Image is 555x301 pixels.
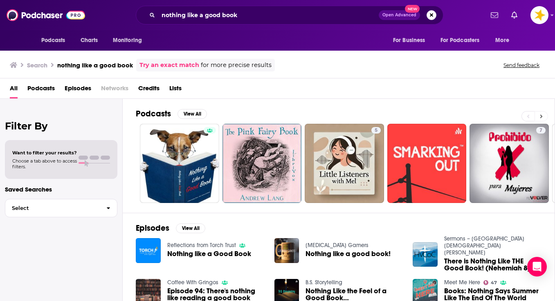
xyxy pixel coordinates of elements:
span: Networks [101,82,128,98]
span: Want to filter your results? [12,150,77,156]
button: Show profile menu [530,6,548,24]
a: There is Nothing Like THE Good Book! (Nehemiah 8) [444,258,542,272]
button: open menu [107,33,153,48]
a: Nothing like a good book! [306,250,391,257]
a: Reflections from Torch Trust [167,242,236,249]
button: View All [176,223,205,233]
a: 47 [483,280,497,285]
a: 5 [371,127,381,134]
div: Open Intercom Messenger [527,257,547,276]
span: 47 [491,281,497,285]
a: Credits [138,82,160,98]
button: Send feedback [501,62,542,69]
a: Geriatric Gamers [306,242,369,249]
h2: Podcasts [136,109,171,119]
span: New [405,5,420,13]
span: Select [5,205,100,211]
img: Nothing like a good book! [274,238,299,263]
button: Select [5,199,117,217]
h2: Filter By [5,120,117,132]
span: 5 [375,127,377,135]
a: Coffee With Gringos [167,279,218,286]
h3: nothing like a good book [57,61,133,69]
span: Choose a tab above to access filters. [12,158,77,169]
a: 7 [536,127,546,134]
img: Nothing like a Good Book [136,238,161,263]
h3: Search [27,61,47,69]
a: EpisodesView All [136,223,205,233]
img: Podchaser - Follow, Share and Rate Podcasts [7,7,85,23]
a: 7 [470,124,549,203]
button: Open AdvancedNew [379,10,420,20]
h2: Episodes [136,223,169,233]
span: Charts [81,35,98,46]
img: User Profile [530,6,548,24]
button: open menu [387,33,436,48]
a: Meet Me Here [444,279,480,286]
span: Monitoring [113,35,142,46]
a: Podcasts [27,82,55,98]
a: Charts [75,33,103,48]
button: open menu [435,33,492,48]
span: For Podcasters [440,35,480,46]
a: Sermons – Highland Village Church of Christ [444,235,524,256]
span: Logged in as Spreaker_Prime [530,6,548,24]
a: Try an exact match [139,60,199,70]
button: open menu [36,33,76,48]
div: Search podcasts, credits, & more... [136,6,443,25]
span: Podcasts [41,35,65,46]
span: Open Advanced [382,13,416,17]
input: Search podcasts, credits, & more... [158,9,379,22]
a: PodcastsView All [136,109,207,119]
span: More [495,35,509,46]
span: For Business [393,35,425,46]
p: Saved Searches [5,185,117,193]
a: Episodes [65,82,91,98]
img: There is Nothing Like THE Good Book! (Nehemiah 8) [413,242,438,267]
a: Nothing like a Good Book [167,250,251,257]
a: 5 [305,124,384,203]
button: open menu [490,33,519,48]
span: 7 [539,127,542,135]
a: All [10,82,18,98]
a: Lists [169,82,182,98]
a: B.S. Storytelling [306,279,342,286]
a: Show notifications dropdown [508,8,521,22]
span: for more precise results [201,60,272,70]
a: Show notifications dropdown [488,8,501,22]
button: View All [178,109,207,119]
